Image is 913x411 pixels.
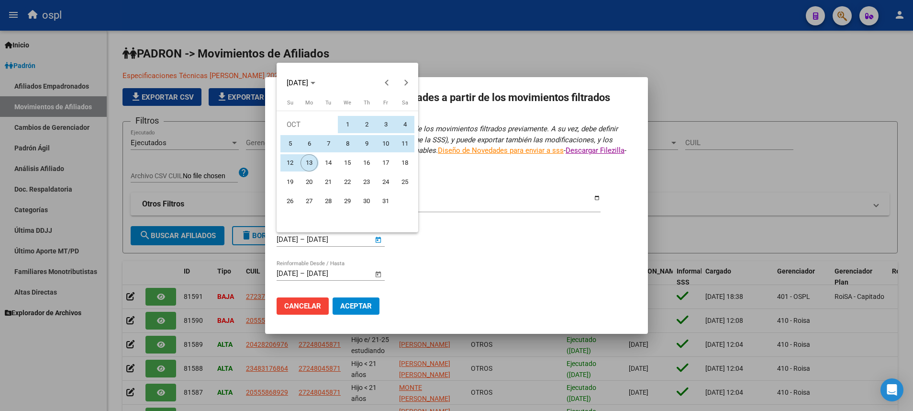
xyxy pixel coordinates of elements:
span: 15 [339,154,356,171]
button: October 28, 2025 [319,192,338,211]
span: 4 [396,116,413,133]
button: October 27, 2025 [300,192,319,211]
button: October 29, 2025 [338,192,357,211]
button: October 24, 2025 [376,172,395,192]
button: October 6, 2025 [300,134,319,153]
span: 12 [281,154,299,171]
span: Su [287,100,293,106]
span: 9 [358,135,375,152]
button: October 8, 2025 [338,134,357,153]
button: Next month [397,73,416,92]
span: 22 [339,173,356,191]
button: October 10, 2025 [376,134,395,153]
button: October 4, 2025 [395,115,414,134]
span: 13 [301,154,318,171]
span: 24 [377,173,394,191]
span: Mo [305,100,313,106]
span: 20 [301,173,318,191]
button: October 3, 2025 [376,115,395,134]
button: October 21, 2025 [319,172,338,192]
span: 11 [396,135,413,152]
span: 1 [339,116,356,133]
span: 6 [301,135,318,152]
span: Sa [402,100,408,106]
button: October 31, 2025 [376,192,395,211]
button: Choose month and year [283,74,319,91]
td: OCT [280,115,338,134]
span: 26 [281,193,299,210]
button: October 7, 2025 [319,134,338,153]
span: 30 [358,193,375,210]
button: October 18, 2025 [395,153,414,172]
button: October 26, 2025 [280,192,300,211]
button: October 5, 2025 [280,134,300,153]
span: Th [364,100,370,106]
span: 16 [358,154,375,171]
button: October 22, 2025 [338,172,357,192]
span: 31 [377,193,394,210]
span: Tu [325,100,331,106]
span: 8 [339,135,356,152]
button: October 16, 2025 [357,153,376,172]
span: Fr [383,100,388,106]
button: October 19, 2025 [280,172,300,192]
span: 29 [339,193,356,210]
span: 3 [377,116,394,133]
span: 28 [320,193,337,210]
span: 2 [358,116,375,133]
span: 14 [320,154,337,171]
span: 5 [281,135,299,152]
button: October 17, 2025 [376,153,395,172]
button: October 11, 2025 [395,134,414,153]
button: October 2, 2025 [357,115,376,134]
span: 23 [358,173,375,191]
button: October 13, 2025 [300,153,319,172]
button: October 12, 2025 [280,153,300,172]
span: 7 [320,135,337,152]
span: 27 [301,193,318,210]
span: 25 [396,173,413,191]
button: October 15, 2025 [338,153,357,172]
button: October 23, 2025 [357,172,376,192]
button: October 30, 2025 [357,192,376,211]
button: October 14, 2025 [319,153,338,172]
span: We [344,100,351,106]
button: October 20, 2025 [300,172,319,192]
span: 10 [377,135,394,152]
span: 18 [396,154,413,171]
span: 17 [377,154,394,171]
button: Previous month [378,73,397,92]
button: October 1, 2025 [338,115,357,134]
div: Open Intercom Messenger [880,378,903,401]
span: [DATE] [287,79,308,87]
span: 21 [320,173,337,191]
button: October 25, 2025 [395,172,414,192]
button: October 9, 2025 [357,134,376,153]
span: 19 [281,173,299,191]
